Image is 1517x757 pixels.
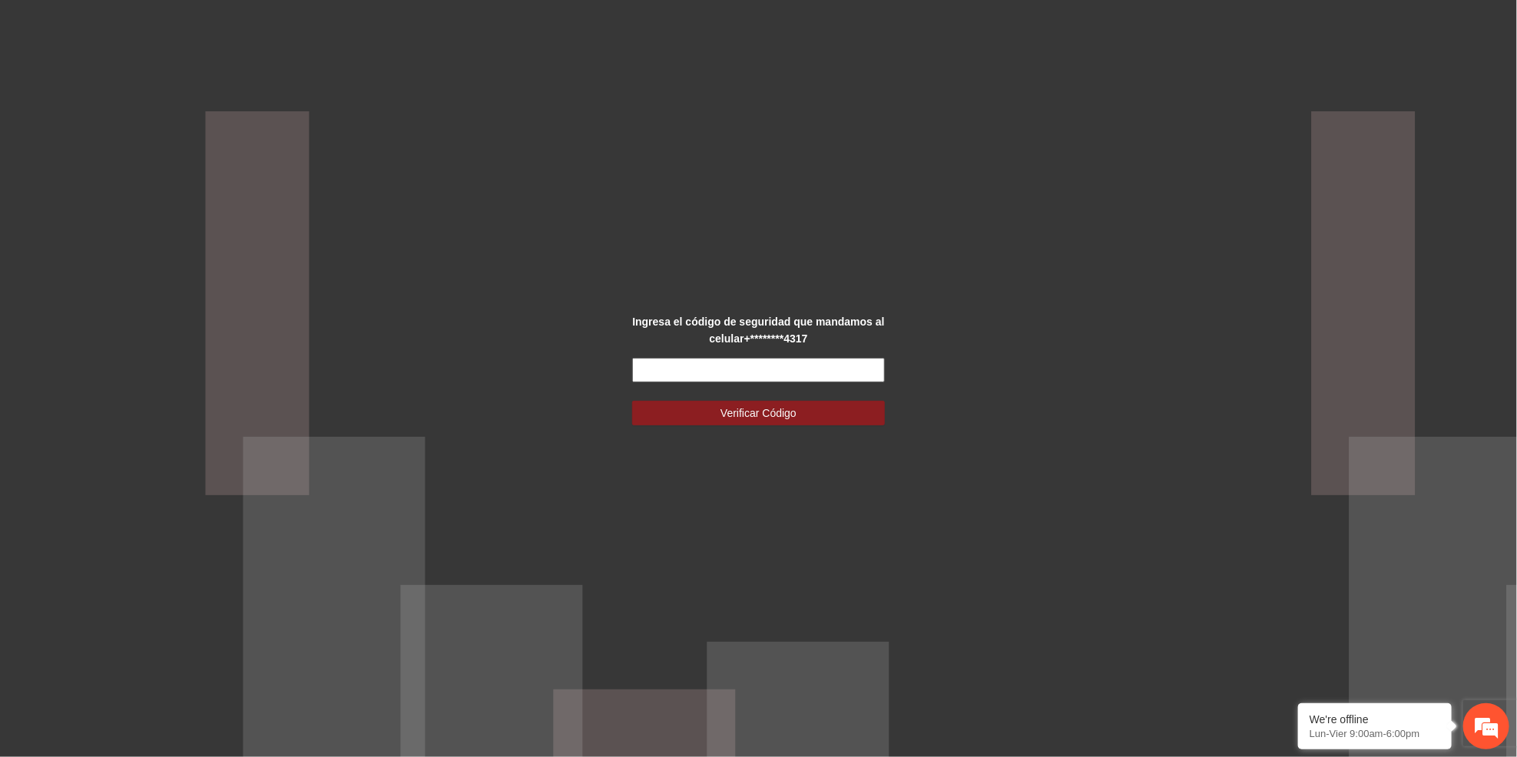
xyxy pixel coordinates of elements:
[1310,713,1440,726] div: We're offline
[8,419,293,473] textarea: Escriba su mensaje aquí y haga clic en “Enviar”
[632,316,884,345] strong: Ingresa el código de seguridad que mandamos al celular +********4317
[632,401,885,425] button: Verificar Código
[1310,728,1440,739] p: Lun-Vier 9:00am-6:00pm
[80,78,258,98] div: Dejar un mensaje
[252,8,289,45] div: Minimizar ventana de chat en vivo
[29,205,271,360] span: Estamos sin conexión. Déjenos un mensaje.
[720,405,797,421] span: Verificar Código
[229,473,279,494] em: Enviar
